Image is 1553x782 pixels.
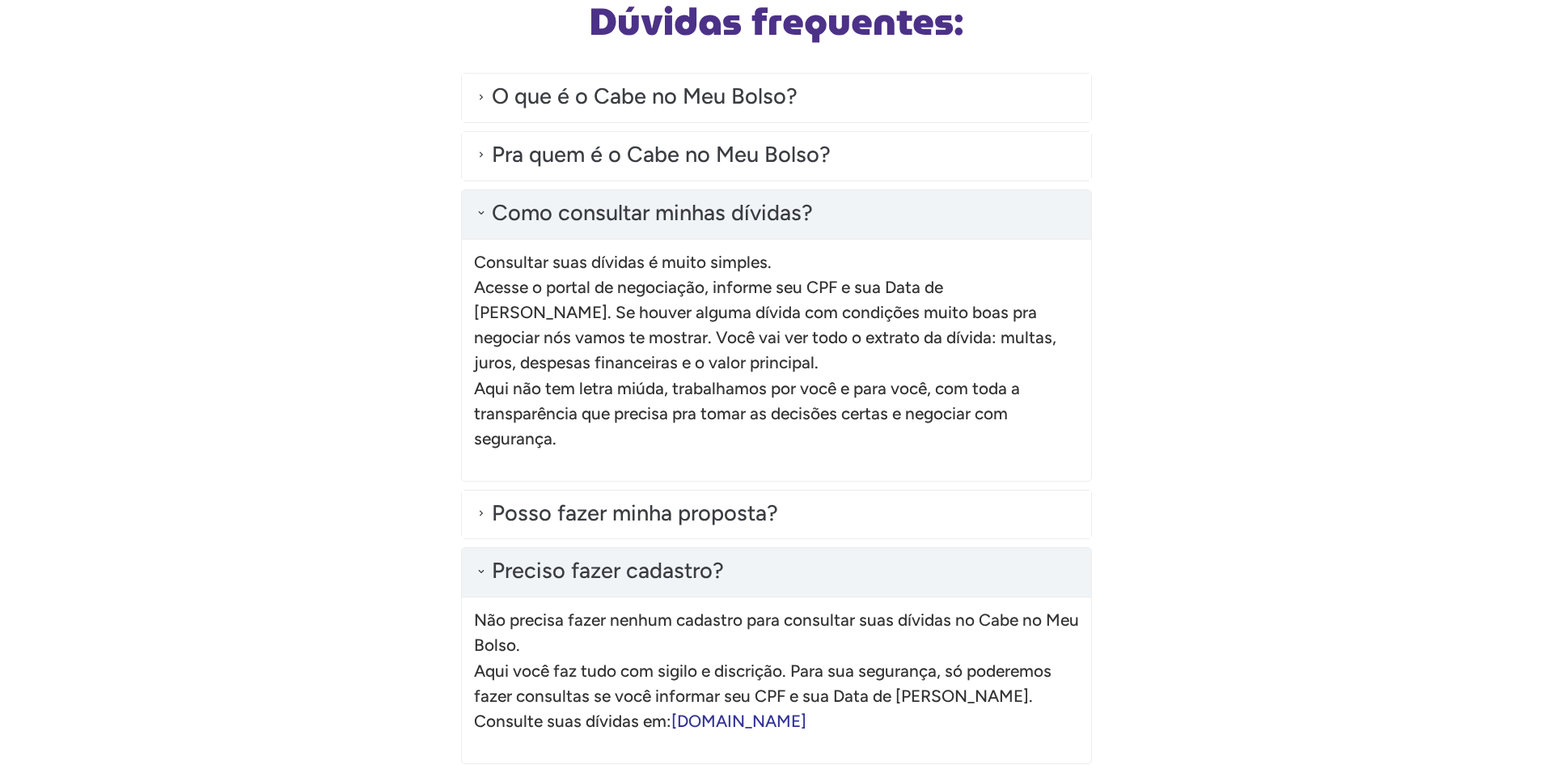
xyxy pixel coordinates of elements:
[462,190,1091,240] div: Como consultar minhas dívidas?
[474,607,1079,733] p: Não precisa fazer nenhum cadastro para consultar suas dívidas no Cabe no Meu Bolso. Aqui você faz...
[492,497,778,530] div: Posso fazer minha proposta?
[462,132,1091,181] div: Pra quem é o Cabe no Meu Bolso?
[461,3,1092,40] h2: Dúvidas frequentes:
[492,555,724,588] div: Preciso fazer cadastro?
[462,548,1091,597] div: Preciso fazer cadastro?
[492,197,813,230] div: Como consultar minhas dívidas?
[492,80,798,113] div: O que é o Cabe no Meu Bolso?
[671,711,806,731] a: [DOMAIN_NAME]
[462,491,1091,539] div: Posso fazer minha proposta?
[474,249,1079,452] p: Consultar suas dívidas é muito simples. Acesse o portal de negociação, informe seu CPF e sua Data...
[462,74,1091,122] div: O que é o Cabe no Meu Bolso?
[492,138,831,172] div: Pra quem é o Cabe no Meu Bolso?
